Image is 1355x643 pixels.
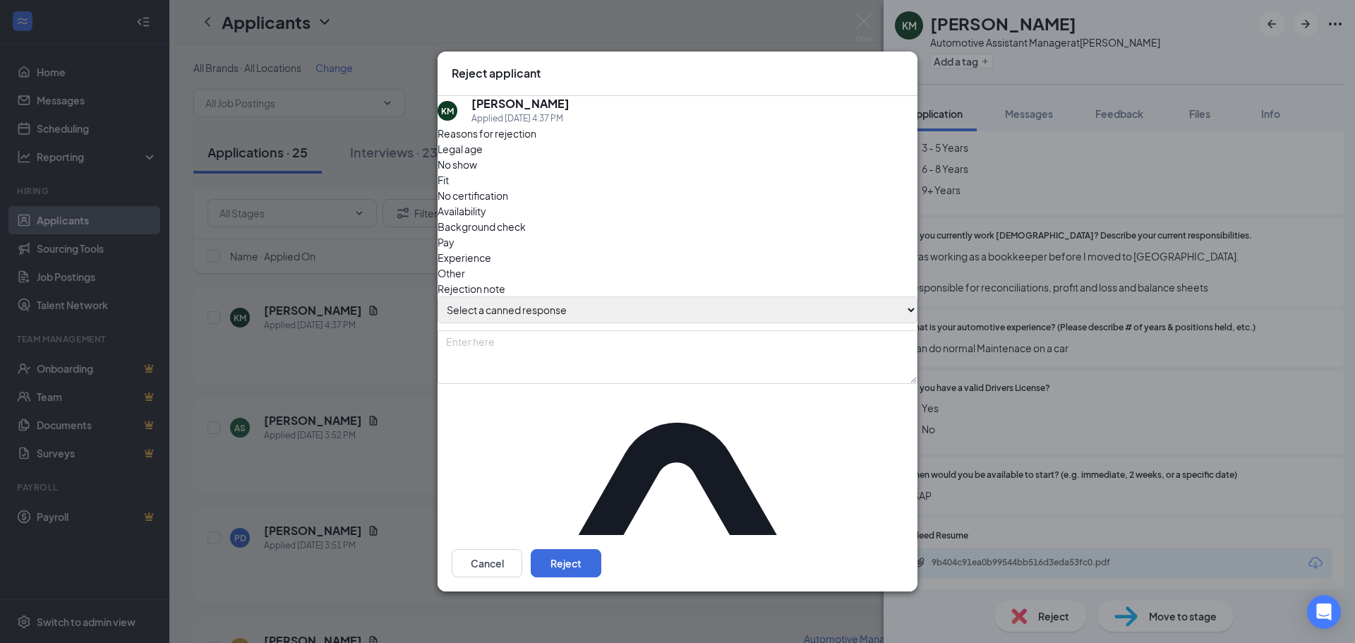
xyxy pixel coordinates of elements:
[471,96,570,112] h5: [PERSON_NAME]
[438,219,526,234] span: Background check
[452,549,522,577] button: Cancel
[438,141,483,157] span: Legal age
[438,188,508,203] span: No certification
[1307,595,1341,629] div: Open Intercom Messenger
[438,157,477,172] span: No show
[438,282,505,295] span: Rejection note
[441,104,454,116] div: KM
[438,265,465,281] span: Other
[438,172,449,188] span: Fit
[438,234,454,250] span: Pay
[438,250,491,265] span: Experience
[531,549,601,577] button: Reject
[438,127,536,140] span: Reasons for rejection
[471,112,570,126] div: Applied [DATE] 4:37 PM
[438,203,486,219] span: Availability
[452,66,541,81] h3: Reject applicant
